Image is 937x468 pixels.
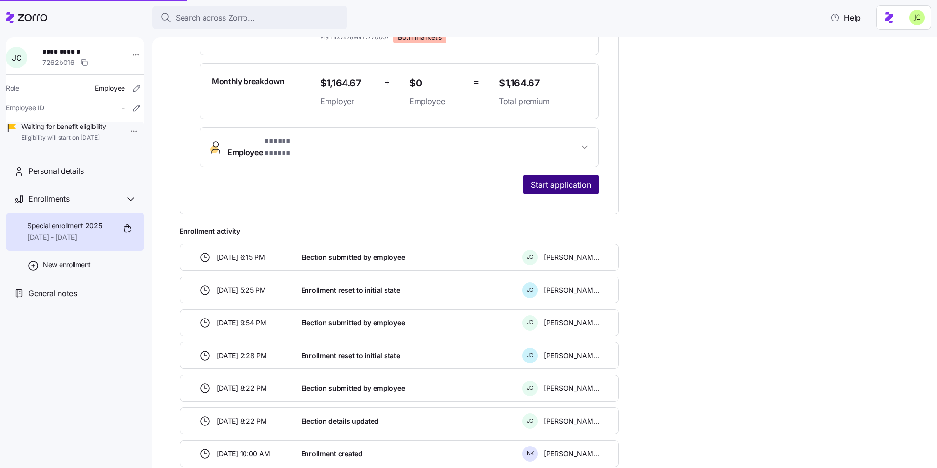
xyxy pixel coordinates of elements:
span: [PERSON_NAME] [544,318,599,328]
span: Enrollments [28,193,69,205]
img: 0d5040ea9766abea509702906ec44285 [909,10,925,25]
span: Monthly breakdown [212,75,285,87]
span: J C [12,54,21,62]
span: [PERSON_NAME] [544,383,599,393]
span: [PERSON_NAME] [544,449,599,459]
span: J C [527,255,533,260]
span: Personal details [28,165,84,177]
span: [DATE] 8:22 PM [217,383,267,393]
button: Help [822,8,869,27]
span: Employee [227,135,312,159]
span: [DATE] 2:28 PM [217,351,267,361]
span: $1,164.67 [499,75,587,91]
button: Search across Zorro... [152,6,347,29]
span: Election submitted by employee [301,318,405,328]
span: Election details updated [301,416,379,426]
span: Employer [320,95,376,107]
span: Search across Zorro... [176,12,255,24]
span: Start application [531,179,591,191]
span: Total premium [499,95,587,107]
button: Start application [523,175,599,194]
span: Waiting for benefit eligibility [21,122,106,131]
span: Employee [95,84,125,93]
span: Enrollment reset to initial state [301,351,400,361]
span: Role [6,84,19,93]
span: Help [830,12,861,23]
span: Eligibility will start on [DATE] [21,134,106,142]
span: J C [527,287,533,293]
span: [DATE] 10:00 AM [217,449,270,459]
span: [DATE] 9:54 PM [217,318,266,328]
span: J C [527,385,533,391]
span: J C [527,320,533,325]
span: [PERSON_NAME] [544,285,599,295]
span: Enrollment activity [180,226,619,236]
span: [DATE] 8:22 PM [217,416,267,426]
span: J C [527,353,533,358]
span: Election submitted by employee [301,253,405,262]
span: $0 [409,75,466,91]
span: $1,164.67 [320,75,376,91]
span: N K [527,451,534,456]
span: Special enrollment 2025 [27,221,102,231]
span: Plan ID: 74289NY2770007 [320,33,389,41]
span: [PERSON_NAME] [544,253,599,262]
span: Election submitted by employee [301,383,405,393]
span: + [384,75,390,89]
span: General notes [28,287,77,299]
span: New enrollment [43,260,91,270]
span: [PERSON_NAME] [544,416,599,426]
span: Both markets [398,33,442,42]
span: Enrollment reset to initial state [301,285,400,295]
span: Employee [409,95,466,107]
span: - [122,103,125,113]
span: = [473,75,479,89]
span: Employee ID [6,103,44,113]
span: [DATE] - [DATE] [27,233,102,242]
span: [DATE] 5:25 PM [217,285,266,295]
span: 7262b016 [42,58,75,67]
span: J C [527,418,533,424]
span: Enrollment created [301,449,363,459]
span: [DATE] 6:15 PM [217,253,265,262]
span: [PERSON_NAME] [544,351,599,361]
